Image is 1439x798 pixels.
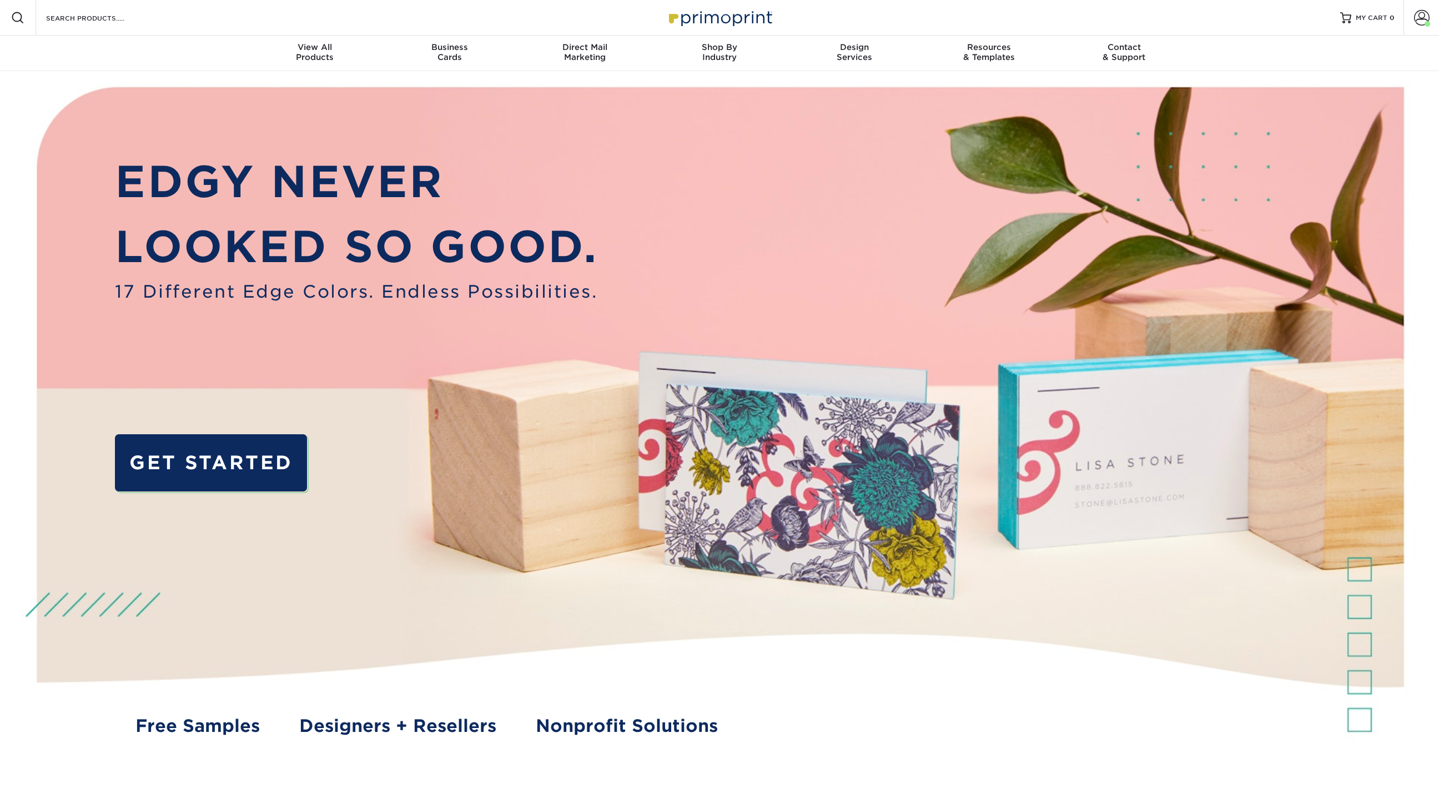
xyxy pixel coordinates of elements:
[383,36,517,71] a: BusinessCards
[517,42,652,62] div: Marketing
[517,36,652,71] a: Direct MailMarketing
[1356,13,1387,23] span: MY CART
[1390,14,1395,22] span: 0
[652,42,787,62] div: Industry
[536,713,718,739] a: Nonprofit Solutions
[517,42,652,52] span: Direct Mail
[248,42,383,62] div: Products
[299,713,496,739] a: Designers + Resellers
[115,149,598,214] p: EDGY NEVER
[115,214,598,279] p: LOOKED SO GOOD.
[652,36,787,71] a: Shop ByIndustry
[115,279,598,305] span: 17 Different Edge Colors. Endless Possibilities.
[787,36,922,71] a: DesignServices
[383,42,517,62] div: Cards
[383,42,517,52] span: Business
[1056,36,1191,71] a: Contact& Support
[248,42,383,52] span: View All
[664,6,775,29] img: Primoprint
[1056,42,1191,52] span: Contact
[248,36,383,71] a: View AllProducts
[45,11,153,24] input: SEARCH PRODUCTS.....
[922,42,1056,62] div: & Templates
[922,36,1056,71] a: Resources& Templates
[922,42,1056,52] span: Resources
[115,434,307,491] a: GET STARTED
[787,42,922,52] span: Design
[1056,42,1191,62] div: & Support
[652,42,787,52] span: Shop By
[135,713,260,739] a: Free Samples
[787,42,922,62] div: Services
